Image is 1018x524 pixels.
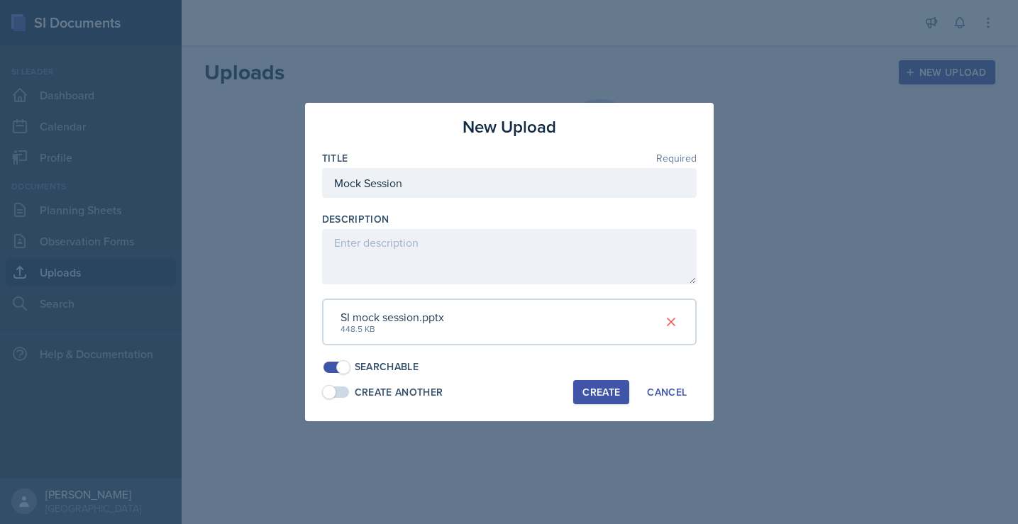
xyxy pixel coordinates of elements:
[322,212,389,226] label: Description
[322,151,348,165] label: Title
[573,380,629,404] button: Create
[647,386,687,398] div: Cancel
[341,308,444,325] div: SI mock session.pptx
[341,323,444,335] div: 448.5 KB
[355,359,419,374] div: Searchable
[355,385,443,400] div: Create Another
[322,168,697,198] input: Enter title
[638,380,696,404] button: Cancel
[656,153,697,163] span: Required
[463,114,556,140] h3: New Upload
[582,386,620,398] div: Create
